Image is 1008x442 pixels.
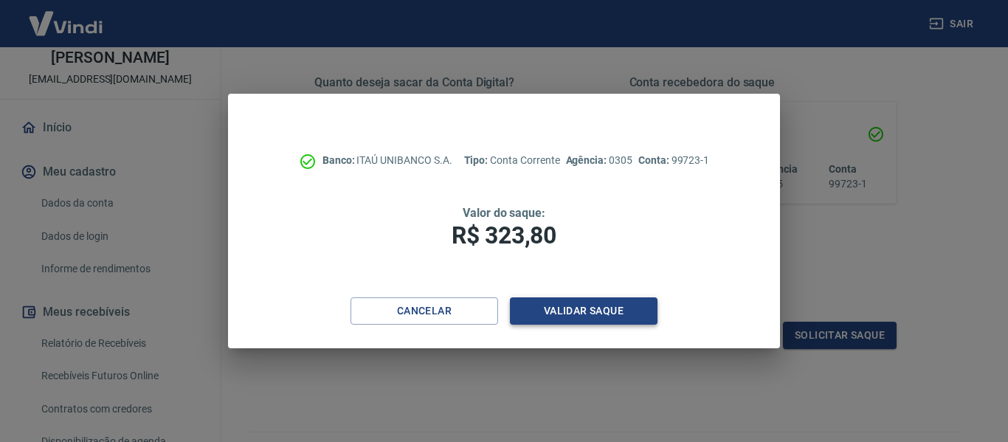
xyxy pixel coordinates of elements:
[566,154,610,166] span: Agência:
[464,154,491,166] span: Tipo:
[566,153,632,168] p: 0305
[510,297,657,325] button: Validar saque
[351,297,498,325] button: Cancelar
[638,153,709,168] p: 99723-1
[463,206,545,220] span: Valor do saque:
[322,153,452,168] p: ITAÚ UNIBANCO S.A.
[464,153,560,168] p: Conta Corrente
[452,221,556,249] span: R$ 323,80
[638,154,672,166] span: Conta:
[322,154,357,166] span: Banco:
